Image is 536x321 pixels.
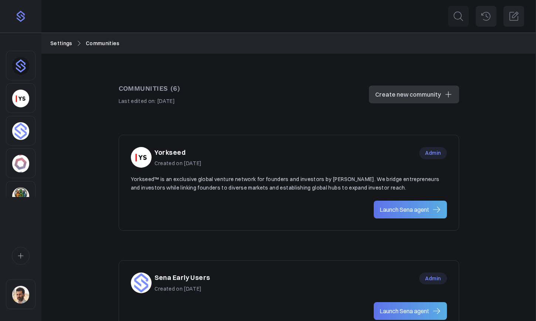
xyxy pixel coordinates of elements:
button: Launch Sena agent [374,201,447,218]
button: Launch Sena agent [374,302,447,320]
h3: COMMUNITIES (6) [119,83,180,94]
img: sqr4epb0z8e5jm577i6jxqftq3ng [12,286,29,304]
h3: Yorkseed [155,147,186,158]
img: purple-logo-18f04229334c5639164ff563510a1dba46e1211543e89c7069427642f6c28bac.png [15,10,27,22]
a: Communities [86,39,120,47]
a: Yorkseed Created on [DATE] Admin Yorkseed™ is an exclusive global venture network for founders an... [131,147,447,192]
img: 4hc3xb4og75h35779zhp6duy5ffo [12,155,29,173]
span: Create new community [375,90,441,99]
img: yorkseed.co [131,147,152,168]
p: Last edited on: [DATE] [119,97,180,105]
button: Create new community [369,86,459,103]
a: Sena Early Users Created on [DATE] Admin [131,272,447,293]
p: Created on [DATE] [155,159,202,167]
h3: Sena Early Users [155,272,210,283]
span: Launch Sena agent [380,307,429,315]
nav: Breadcrumb [50,39,527,47]
img: 3pj2efuqyeig3cua8agrd6atck9r [12,187,29,205]
img: yorkseed.co [12,90,29,107]
p: Admin [419,147,447,159]
span: Launch Sena agent [380,205,429,214]
p: Yorkseed™ is an exclusive global venture network for founders and investors by [PERSON_NAME]. We ... [131,175,447,192]
img: dhnou9yomun9587rl8johsq6w6vr [12,57,29,75]
img: 4sptar4mobdn0q43dsu7jy32kx6j [12,122,29,140]
p: Admin [419,272,447,284]
a: Settings [50,39,72,47]
p: Created on [DATE] [155,285,210,293]
img: 4sptar4mobdn0q43dsu7jy32kx6j [131,272,152,293]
